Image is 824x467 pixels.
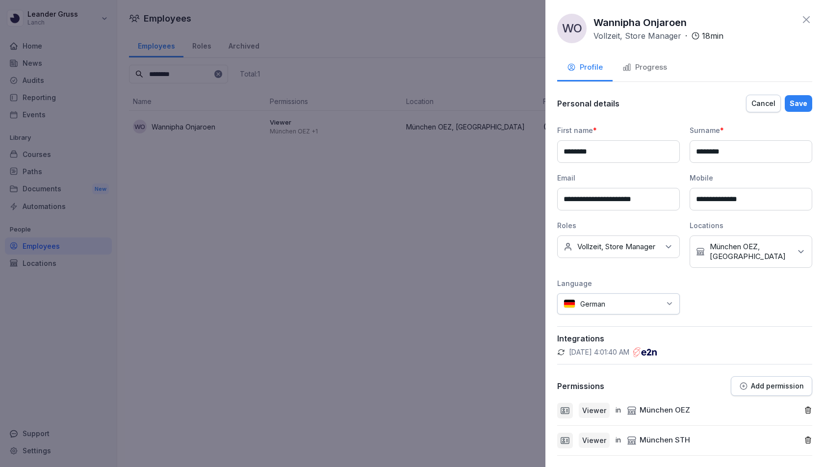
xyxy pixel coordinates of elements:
button: Profile [557,55,613,81]
div: Profile [567,62,603,73]
div: Mobile [690,173,812,183]
div: Roles [557,220,680,231]
p: Add permission [751,382,804,390]
img: e2n.png [633,347,657,357]
div: German [557,293,680,314]
div: München STH [627,435,690,446]
div: Locations [690,220,812,231]
button: Add permission [731,376,812,396]
p: Permissions [557,381,604,391]
div: Surname [690,125,812,135]
div: Email [557,173,680,183]
div: Language [557,278,680,288]
button: Progress [613,55,677,81]
p: Viewer [582,435,606,445]
div: Cancel [751,98,775,109]
div: WO [557,14,587,43]
div: Save [790,98,807,109]
p: Vollzeit, Store Manager [577,242,655,252]
p: Wannipha Onjaroen [593,15,687,30]
button: Save [785,95,812,112]
p: Personal details [557,99,619,108]
p: Integrations [557,334,812,343]
p: in [616,435,621,446]
p: Vollzeit, Store Manager [593,30,681,42]
div: · [593,30,723,42]
div: First name [557,125,680,135]
p: 18 min [702,30,723,42]
p: in [616,405,621,416]
p: Viewer [582,405,606,415]
div: Progress [622,62,667,73]
button: Cancel [746,95,781,112]
p: München OEZ, [GEOGRAPHIC_DATA] [710,242,791,261]
img: de.svg [564,299,575,309]
div: München OEZ [627,405,690,416]
p: [DATE] 4:01:40 AM [569,347,629,357]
